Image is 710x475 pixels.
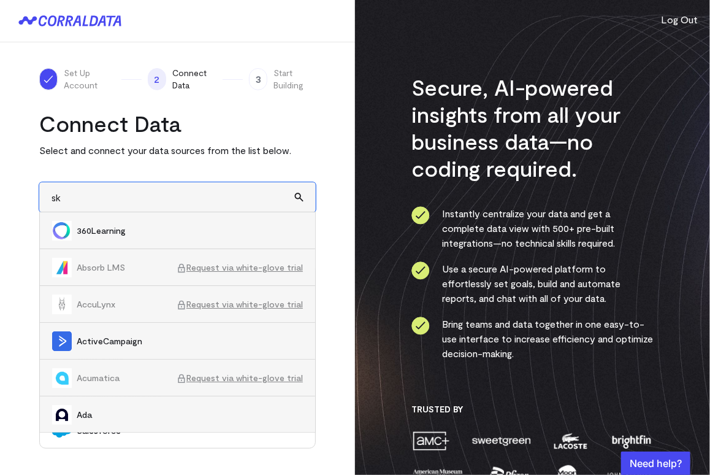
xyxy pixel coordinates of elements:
img: ico-check-white-f112bc9ae5b8eaea75d262091fbd3bded7988777ca43907c4685e8c0583e79cb.svg [42,73,55,85]
span: Start Building [273,67,316,91]
img: brightfin-814104a60bf555cbdbde4872c1947232c4c7b64b86a6714597b672683d806f7b.png [609,430,654,452]
img: sweetgreen-51a9cfd6e7f577b5d2973e4b74db2d3c444f7f1023d7d3914010f7123f825463.png [471,430,532,452]
img: ico-check-circle-0286c843c050abce574082beb609b3a87e49000e2dbcf9c8d101413686918542.svg [411,317,430,335]
span: Request via white-glove trial [177,261,303,274]
li: Instantly centralize your data and get a complete data view with 500+ pre-built integrations—no t... [411,206,654,250]
img: Absorb LMS [52,258,72,277]
span: Absorb LMS [77,261,177,274]
img: ico-lock-c00c044a348ddb3393445f65c78f5ef891ef02cef86867f5293fa85db520c73a.svg [177,300,186,310]
img: ico-lock-c00c044a348ddb3393445f65c78f5ef891ef02cef86867f5293fa85db520c73a.svg [177,263,186,273]
img: ico-check-circle-0286c843c050abce574082beb609b3a87e49000e2dbcf9c8d101413686918542.svg [411,206,430,225]
img: amc-451ba355745a1e68da4dd692ff574243e675d7a235672d558af61b69e36ec7f3.png [411,430,451,452]
span: ActiveCampaign [77,335,303,347]
span: Ada [77,409,303,421]
button: Log Out [661,12,698,27]
span: 3 [249,68,267,90]
li: Use a secure AI-powered platform to effortlessly set goals, build and automate reports, and chat ... [411,261,654,306]
span: Request via white-glove trial [177,372,303,384]
img: 360Learning [52,221,72,241]
img: Ada [52,405,72,425]
span: Set Up Account [64,67,115,91]
h2: Connect Data [39,110,316,137]
img: AccuLynx [52,295,72,314]
img: lacoste-ee8d7bb45e342e37306c36566003b9a215fb06da44313bcf359925cbd6d27eb6.png [552,430,589,452]
li: Bring teams and data together in one easy-to-use interface to increase efficiency and optimize de... [411,317,654,361]
h3: Secure, AI-powered insights from all your business data—no coding required. [411,74,654,182]
h3: Trusted By [411,404,654,415]
input: Search and add data sources [39,182,316,212]
span: 2 [148,68,166,90]
img: ico-check-circle-0286c843c050abce574082beb609b3a87e49000e2dbcf9c8d101413686918542.svg [411,261,430,280]
img: ActiveCampaign [52,331,72,351]
img: ico-lock-c00c044a348ddb3393445f65c78f5ef891ef02cef86867f5293fa85db520c73a.svg [177,374,186,384]
span: AccuLynx [77,298,177,311]
span: Request via white-glove trial [177,298,303,311]
span: Connect Data [172,67,216,91]
p: Select and connect your data sources from the list below. [39,143,316,158]
img: Acumatica [52,368,72,388]
span: 360Learning [77,225,303,237]
span: Acumatica [77,372,177,384]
